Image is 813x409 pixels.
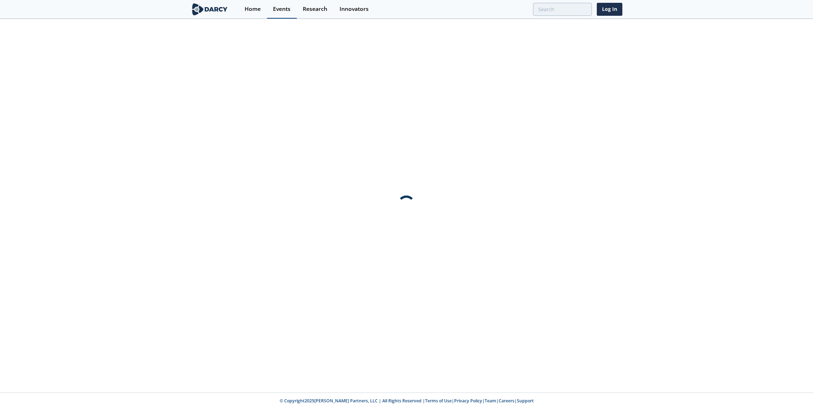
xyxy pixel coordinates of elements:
a: Team [485,398,496,404]
input: Advanced Search [533,3,592,16]
div: Innovators [340,6,369,12]
p: © Copyright 2025 [PERSON_NAME] Partners, LLC | All Rights Reserved | | | | | [147,398,666,404]
img: logo-wide.svg [191,3,229,15]
div: Home [245,6,261,12]
a: Log In [597,3,622,16]
div: Events [273,6,291,12]
div: Research [303,6,327,12]
a: Careers [499,398,514,404]
a: Privacy Policy [454,398,482,404]
a: Support [517,398,534,404]
a: Terms of Use [425,398,452,404]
